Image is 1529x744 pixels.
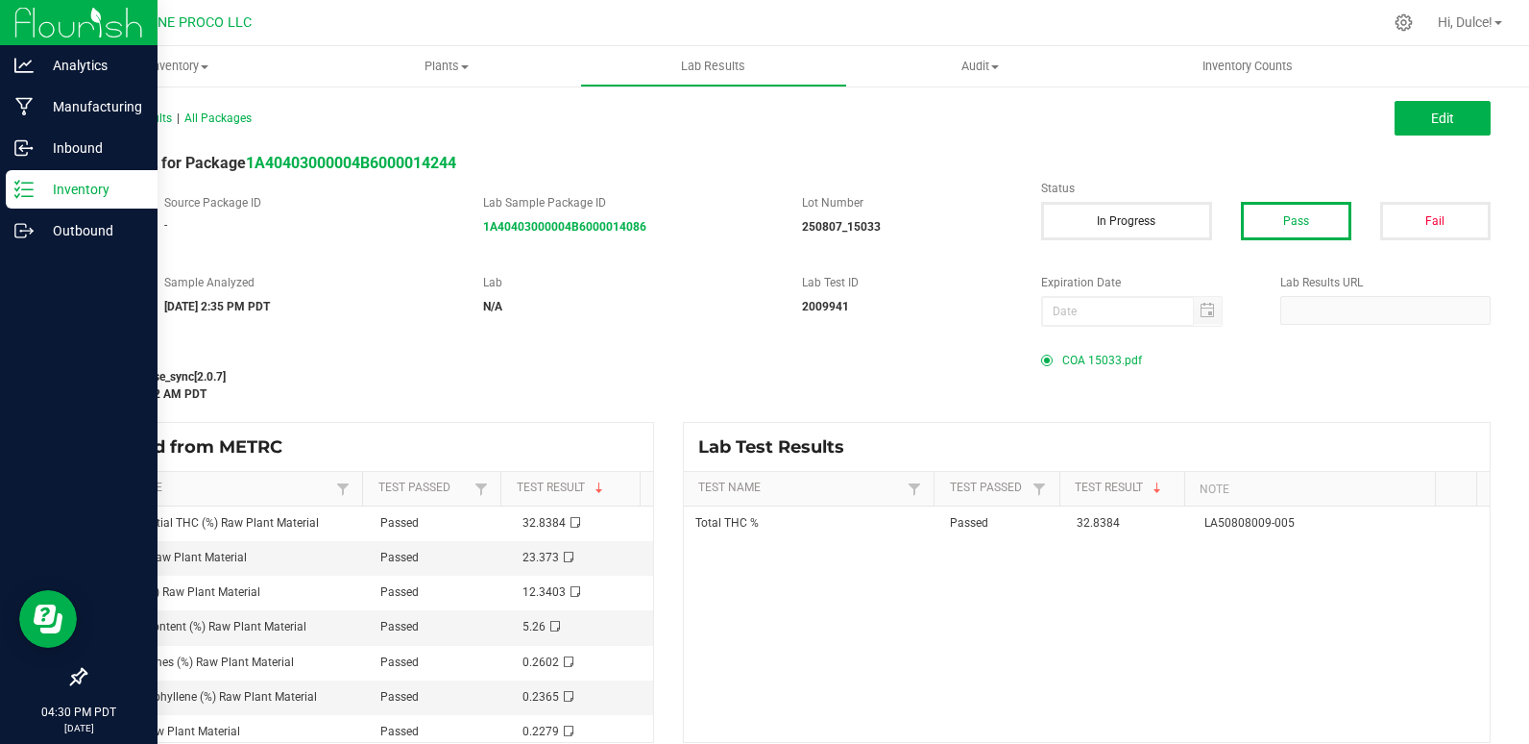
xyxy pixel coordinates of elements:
a: Test ResultSortable [517,481,633,496]
a: Filter [903,477,926,501]
button: In Progress [1041,202,1212,240]
span: Δ-9 THC (%) Raw Plant Material [97,585,260,599]
p: Manufacturing [34,95,149,118]
span: Lab Results [655,58,771,75]
span: - [164,218,167,232]
span: Passed [380,656,419,669]
span: Edit [1431,111,1454,126]
span: Sortable [592,481,607,496]
a: Test PassedSortable [378,481,471,496]
span: COA 15033.pdf [1062,346,1142,375]
strong: 250807_15033 [802,220,881,234]
span: Passed [380,690,419,704]
span: 0.2279 [522,725,559,738]
span: 0.2602 [522,656,559,669]
label: Last Modified [85,346,1012,363]
label: Lot Number [802,194,1012,211]
span: 5.26 [522,620,546,633]
span: | [177,112,180,125]
span: 12.3403 [522,585,566,599]
span: DUNE PROCO LLC [140,14,252,31]
a: Lab Results [580,46,847,87]
label: Lab Results URL [1280,274,1491,291]
a: Inventory Counts [1114,46,1381,87]
iframe: Resource center [19,590,77,648]
span: Passed [950,516,988,530]
span: Sortable [1150,481,1165,496]
a: Test ResultSortable [1075,481,1177,496]
label: Lab [483,274,773,291]
a: Audit [847,46,1114,87]
span: Passed [380,725,419,738]
span: Total Potential THC (%) Raw Plant Material [97,516,319,530]
button: Fail [1380,202,1491,240]
a: 1A40403000004B6000014244 [246,154,456,172]
span: Moisture Content (%) Raw Plant Material [97,620,306,633]
label: Sample Analyzed [164,274,454,291]
inline-svg: Analytics [14,56,34,75]
th: Note [1184,472,1435,507]
span: 32.8384 [1077,516,1120,530]
form-radio-button: Primary COA [1041,355,1053,366]
span: Lab Result for Package [85,154,456,172]
div: Manage settings [1392,13,1416,32]
span: Total THC % [695,516,759,530]
span: Other Terpenes (%) Raw Plant Material [97,656,294,669]
span: Passed [380,516,419,530]
p: Inbound [34,136,149,160]
span: 23.373 [522,551,559,564]
span: Passed [380,620,419,633]
span: Synced from METRC [100,436,297,458]
p: [DATE] [9,721,149,735]
span: Inventory Counts [1177,58,1319,75]
span: Passed [380,551,419,564]
span: Plants [314,58,579,75]
span: CBN (%) Raw Plant Material [97,725,240,738]
a: Test PassedSortable [950,481,1029,496]
p: Inventory [34,178,149,201]
strong: 2009941 [802,300,849,313]
inline-svg: Manufacturing [14,97,34,116]
inline-svg: Inventory [14,180,34,199]
span: 32.8384 [522,516,566,530]
p: Outbound [34,219,149,242]
span: All Packages [184,112,252,125]
p: 04:30 PM PDT [9,704,149,721]
span: LA50808009-005 [1204,516,1295,530]
label: Expiration Date [1041,274,1251,291]
span: Hi, Dulce! [1438,14,1493,30]
a: Filter [470,477,493,501]
span: Inventory [46,58,313,75]
label: Lab Sample Package ID [483,194,773,211]
strong: N/A [483,300,502,313]
a: Plants [313,46,580,87]
inline-svg: Outbound [14,221,34,240]
span: THCa (%) Raw Plant Material [97,551,247,564]
inline-svg: Inbound [14,138,34,158]
span: Beta-Caryophyllene (%) Raw Plant Material [97,690,317,704]
label: Lab Test ID [802,274,1012,291]
span: Audit [848,58,1113,75]
strong: [DATE] 2:35 PM PDT [164,300,270,313]
label: Source Package ID [164,194,454,211]
a: 1A40403000004B6000014086 [483,220,646,234]
span: 0.2365 [522,690,559,704]
a: Filter [1028,477,1051,501]
a: Test NameSortable [100,481,331,496]
label: Status [1041,180,1491,197]
span: Lab Test Results [698,436,859,458]
span: Passed [380,585,419,599]
a: Filter [331,477,354,501]
a: Inventory [46,46,313,87]
button: Pass [1241,202,1351,240]
p: Analytics [34,54,149,77]
a: Test NameSortable [698,481,903,496]
button: Edit [1395,101,1491,136]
